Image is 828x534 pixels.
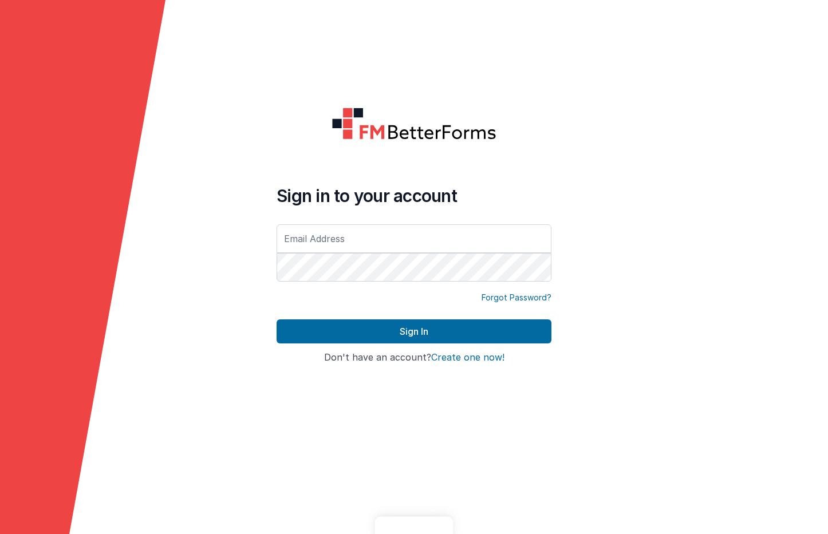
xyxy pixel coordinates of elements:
button: Sign In [277,319,551,343]
h4: Don't have an account? [277,353,551,363]
input: Email Address [277,224,551,253]
h4: Sign in to your account [277,185,551,206]
button: Create one now! [431,353,504,363]
a: Forgot Password? [482,292,551,303]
